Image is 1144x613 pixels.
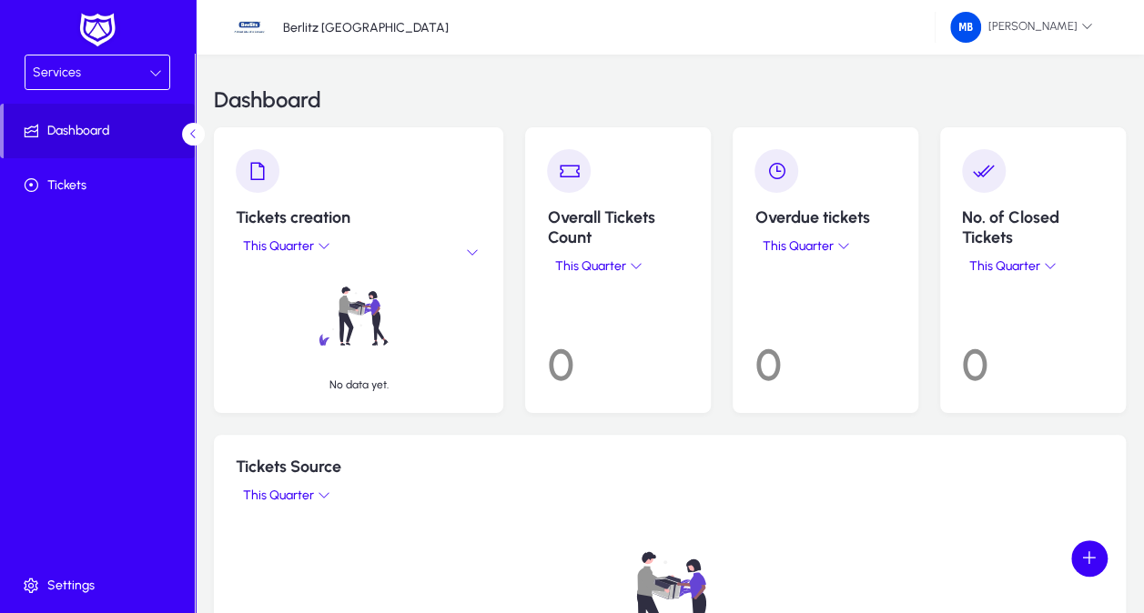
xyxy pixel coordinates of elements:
[754,207,896,227] p: Overdue tickets
[962,255,1060,277] button: This Quarter
[33,65,81,80] span: Services
[232,10,267,45] img: 34.jpg
[936,11,1108,44] button: [PERSON_NAME]
[950,12,981,43] img: 225.png
[4,577,198,595] span: Settings
[4,158,198,213] a: Tickets
[236,207,481,227] h6: Tickets creation
[236,484,334,507] button: This Quarter
[962,207,1104,247] p: No. of Closed Tickets
[236,457,1104,477] h5: Tickets Source
[966,258,1044,274] span: This Quarter
[75,11,120,49] img: white-logo.png
[962,324,1104,391] p: 0
[551,258,629,274] span: This Quarter
[547,255,645,277] button: This Quarter
[950,12,1093,43] span: [PERSON_NAME]
[4,176,198,195] span: Tickets
[236,235,334,257] button: This Quarter
[4,122,195,140] span: Dashboard
[214,89,321,111] h3: Dashboard
[4,558,198,613] a: Settings
[754,324,896,391] p: 0
[283,20,449,35] p: Berlitz [GEOGRAPHIC_DATA]
[239,487,318,503] span: This Quarter
[758,238,836,254] span: This Quarter
[547,324,689,391] p: 0
[754,235,853,257] button: This Quarter
[547,207,689,247] p: Overall Tickets Count
[239,238,318,254] span: This Quarter
[286,268,431,364] img: no-data.svg
[329,378,389,391] p: No data yet.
